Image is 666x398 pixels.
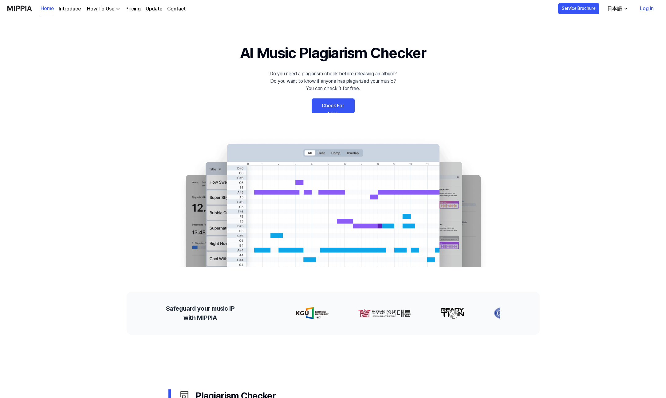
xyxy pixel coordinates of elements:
[146,5,162,13] a: Update
[296,307,329,319] img: partner-logo-0
[86,5,116,13] div: How To Use
[606,5,623,12] div: 日本語
[86,5,120,13] button: How To Use
[270,70,397,92] div: Do you need a plagiarism check before releasing an album? Do you want to know if anyone has plagi...
[240,42,426,64] h1: AI Music Plagiarism Checker
[125,5,141,13] a: Pricing
[41,0,54,17] a: Home
[59,5,81,13] a: Introduce
[441,307,465,319] img: partner-logo-2
[602,2,632,15] button: 日本語
[173,138,493,267] img: main Image
[494,307,513,319] img: partner-logo-3
[167,5,186,13] a: Contact
[558,3,599,14] button: Service Brochure
[166,304,234,322] h2: Safeguard your music IP with MIPPIA
[312,98,355,113] a: Check For Free
[116,6,120,11] img: down
[358,307,411,319] img: partner-logo-1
